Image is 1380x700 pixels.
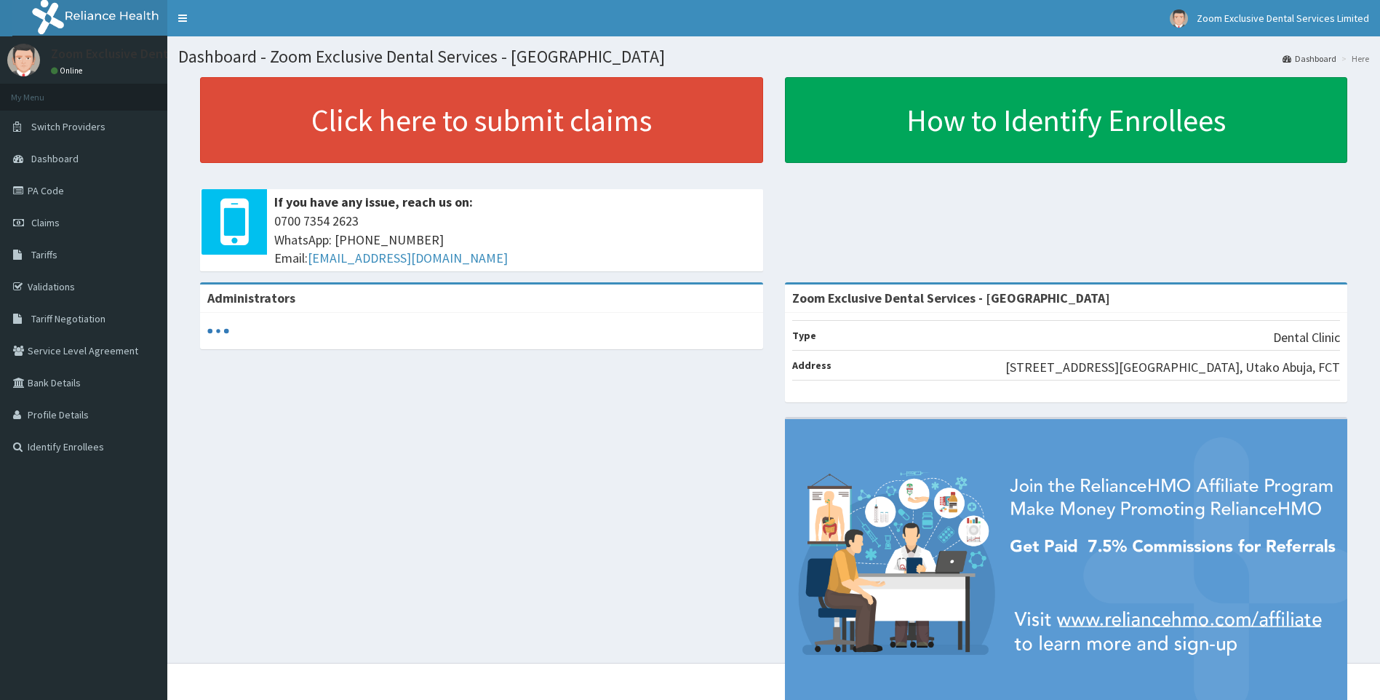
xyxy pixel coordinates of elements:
[178,47,1369,66] h1: Dashboard - Zoom Exclusive Dental Services - [GEOGRAPHIC_DATA]
[1197,12,1369,25] span: Zoom Exclusive Dental Services Limited
[1005,358,1340,377] p: [STREET_ADDRESS][GEOGRAPHIC_DATA], Utako Abuja, FCT
[274,194,473,210] b: If you have any issue, reach us on:
[31,248,57,261] span: Tariffs
[792,329,816,342] b: Type
[785,77,1348,163] a: How to Identify Enrollees
[274,212,756,268] span: 0700 7354 2623 WhatsApp: [PHONE_NUMBER] Email:
[792,290,1110,306] strong: Zoom Exclusive Dental Services - [GEOGRAPHIC_DATA]
[207,290,295,306] b: Administrators
[31,120,105,133] span: Switch Providers
[1338,52,1369,65] li: Here
[31,312,105,325] span: Tariff Negotiation
[1170,9,1188,28] img: User Image
[207,320,229,342] svg: audio-loading
[7,44,40,76] img: User Image
[308,250,508,266] a: [EMAIL_ADDRESS][DOMAIN_NAME]
[51,47,276,60] p: Zoom Exclusive Dental Services Limited
[31,152,79,165] span: Dashboard
[31,216,60,229] span: Claims
[1273,328,1340,347] p: Dental Clinic
[792,359,831,372] b: Address
[51,65,86,76] a: Online
[1283,52,1336,65] a: Dashboard
[200,77,763,163] a: Click here to submit claims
